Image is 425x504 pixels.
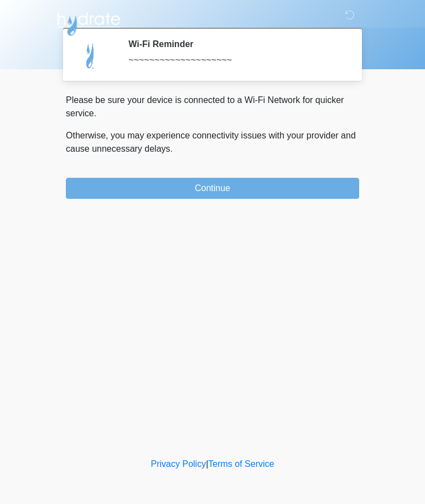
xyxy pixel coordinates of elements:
a: | [206,459,208,469]
span: . [170,144,173,153]
a: Privacy Policy [151,459,206,469]
div: ~~~~~~~~~~~~~~~~~~~~ [128,54,343,67]
p: Please be sure your device is connected to a Wi-Fi Network for quicker service. [66,94,359,120]
img: Agent Avatar [74,39,107,72]
p: Otherwise, you may experience connectivity issues with your provider and cause unnecessary delays [66,129,359,156]
a: Terms of Service [208,459,274,469]
img: Hydrate IV Bar - Arcadia Logo [55,8,122,37]
button: Continue [66,178,359,199]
